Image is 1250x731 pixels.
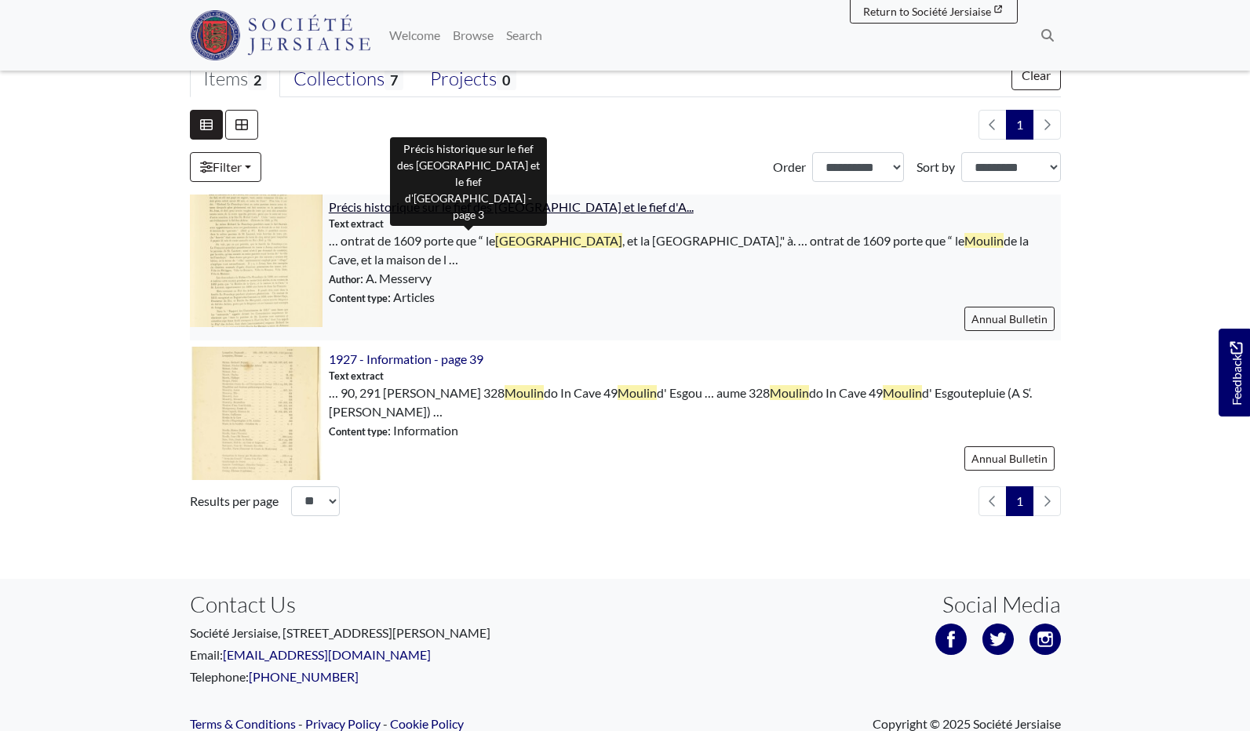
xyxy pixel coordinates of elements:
[964,233,1004,248] span: Moulin
[384,69,403,90] span: 7
[190,716,296,731] a: Terms & Conditions
[497,69,516,90] span: 0
[972,110,1061,140] nav: pagination
[883,385,922,400] span: Moulin
[972,486,1061,516] nav: pagination
[329,384,1061,421] span: … 90, 291 [PERSON_NAME] 328 do In Cave 49 d' Esgou … aume 328 do In Cave 49 d' Esgoutepluie (A S‘...
[978,110,1007,140] li: Previous page
[293,67,403,91] div: Collections
[1226,342,1245,406] span: Feedback
[978,486,1007,516] li: Previous page
[390,716,464,731] a: Cookie Policy
[329,369,384,384] span: Text extract
[329,292,388,304] span: Content type
[1219,329,1250,416] a: Would you like to provide feedback?
[505,385,544,400] span: Moulin
[203,67,267,91] div: Items
[329,231,1061,269] span: … ontrat de 1609 porte que “ le , et la [GEOGRAPHIC_DATA]," à. … ontrat de 1609 porte que “ le de...
[190,10,371,60] img: Société Jersiaise
[190,152,261,182] a: Filter
[190,347,323,479] img: 1927 - Information - page 39
[500,20,548,51] a: Search
[495,233,622,248] span: [GEOGRAPHIC_DATA]
[190,6,371,64] a: Société Jersiaise logo
[190,591,614,618] h3: Contact Us
[390,137,547,226] div: Précis historique sur le fief des [GEOGRAPHIC_DATA] et le fief d'[GEOGRAPHIC_DATA] - page 3
[329,351,483,366] a: 1927 - Information - page 39
[190,624,614,642] p: Société Jersiaise, [STREET_ADDRESS][PERSON_NAME]
[1006,486,1033,516] span: Goto page 1
[329,425,388,438] span: Content type
[1011,60,1061,90] button: Clear
[430,67,516,91] div: Projects
[383,20,446,51] a: Welcome
[329,288,435,307] span: : Articles
[329,421,458,440] span: : Information
[446,20,500,51] a: Browse
[942,591,1061,618] h3: Social Media
[863,5,991,18] span: Return to Société Jersiaise
[305,716,381,731] a: Privacy Policy
[770,385,809,400] span: Moulin
[964,307,1055,331] a: Annual Bulletin
[329,216,384,231] span: Text extract
[618,385,657,400] span: Moulin
[190,492,279,511] label: Results per page
[917,158,955,176] label: Sort by
[190,646,614,664] p: Email:
[190,195,323,327] img: Précis historique sur le fief des Arbres et le fief d'Avranches - page 3
[1006,110,1033,140] span: Goto page 1
[223,647,431,662] a: [EMAIL_ADDRESS][DOMAIN_NAME]
[773,158,806,176] label: Order
[248,69,267,90] span: 2
[249,669,359,684] a: [PHONE_NUMBER]
[329,269,432,288] span: : A. Messervy
[964,446,1055,471] a: Annual Bulletin
[190,667,614,686] p: Telephone:
[329,273,360,285] span: Author
[329,199,694,214] a: Précis historique sur le fief des [GEOGRAPHIC_DATA] et le fief d'A...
